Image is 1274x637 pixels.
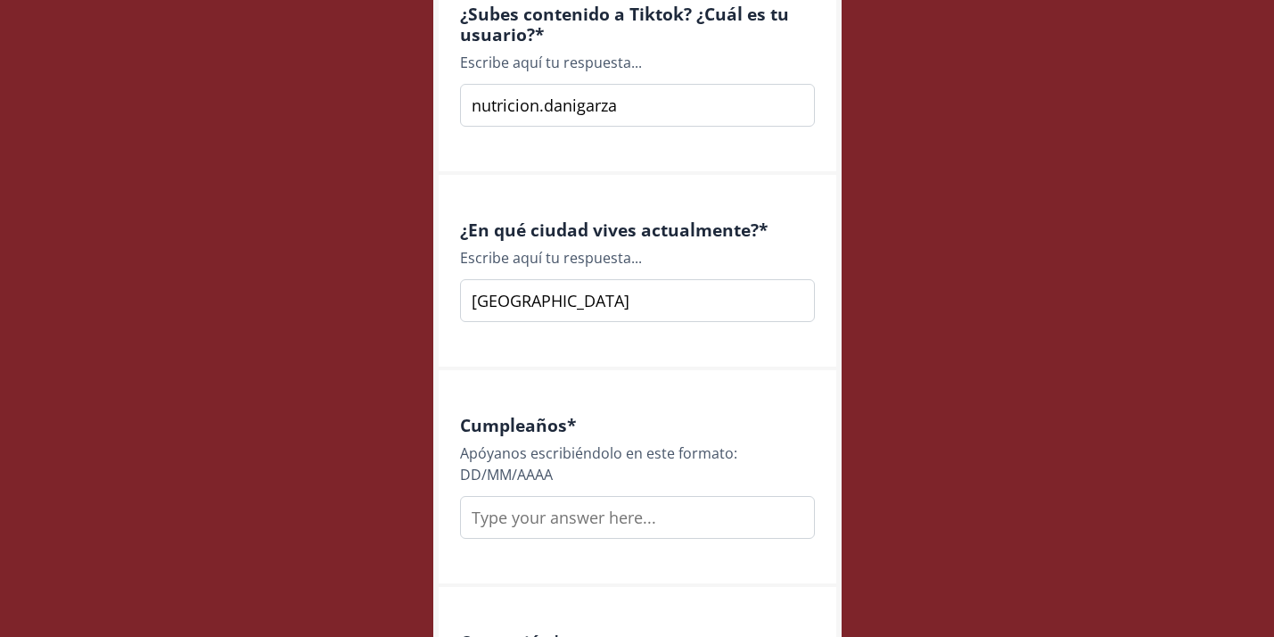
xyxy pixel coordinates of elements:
div: Escribe aquí tu respuesta... [460,52,815,73]
div: Apóyanos escribiéndolo en este formato: DD/MM/AAAA [460,443,815,485]
h4: Cumpleaños * [460,415,815,435]
h4: ¿En qué ciudad vives actualmente? * [460,219,815,240]
input: Type your answer here... [460,279,815,322]
div: Escribe aquí tu respuesta... [460,247,815,269]
input: Type your answer here... [460,84,815,127]
h4: ¿Subes contenido a Tiktok? ¿Cuál es tu usuario? * [460,4,815,45]
input: Type your answer here... [460,496,815,539]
